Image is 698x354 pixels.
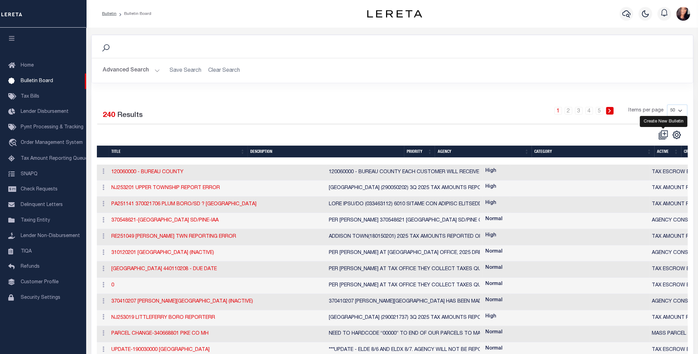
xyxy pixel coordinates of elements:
a: Bulletin [102,12,117,16]
a: UPDATE-190030000 [GEOGRAPHIC_DATA] [111,347,210,352]
span: Pymt Processing & Tracking [21,125,83,130]
div: 370410207 [PERSON_NAME][GEOGRAPHIC_DATA] HAS BEEN MADE INACTIVE. LIENS MOVED TO 370410002 LYCOMIN... [329,298,480,306]
label: Normal [485,281,503,288]
label: Results [117,110,143,121]
a: [GEOGRAPHIC_DATA] 440110208 - DUE DATE [111,267,217,272]
div: ***UPDATE - ELDE 8/6 AND ELDX 8/7. AGENCY WILL NOT BE REPORTED BEFORE 7/21. ONCE WE REPORT, YOU W... [329,346,480,354]
a: PA251141 370021706 PLUM BORO/SD ? [GEOGRAPHIC_DATA] [111,202,256,207]
i: travel_explore [8,139,19,148]
a: 5 [596,107,603,115]
div: PER [PERSON_NAME] AT TAX OFFICE THEY COLLECT TAXES QUARTERLY AND SHE STATED THAT FOR THE FIRST 3 ... [329,266,480,273]
label: Normal [485,216,503,223]
div: PER [PERSON_NAME] AT [GEOGRAPHIC_DATA] OFFICE, 2025 DREXEL TAXES ARE COLLECTED BY [GEOGRAPHIC_DAT... [329,249,480,257]
span: Customer Profile [21,280,59,285]
span: Taxing Entity [21,218,50,223]
span: Check Requests [21,187,58,192]
th: Agency: activate to sort column ascending [435,146,532,158]
a: 3 [575,107,583,115]
span: Lender Disbursement [21,109,69,114]
span: 240 [103,112,115,119]
div: [GEOGRAPHIC_DATA] (290021737) 3Q 2025 TAX AMOUNTS REPORTED [DATE] VIA JOB NJ253019. WE REGRET AMO... [329,314,480,322]
span: Tax Amount Reporting Queue [21,156,88,161]
span: Security Settings [21,295,60,300]
span: Order Management System [21,140,83,145]
th: Active: activate to sort column ascending [654,146,681,158]
a: RE251049 [PERSON_NAME] TWN REPORTING ERROR [111,234,236,239]
span: Home [21,63,34,68]
span: Refunds [21,264,40,269]
button: Advanced Search [103,64,160,77]
label: Normal [485,264,503,272]
div: PER [PERSON_NAME] AT TAX OFFICE THEY COLLECT TAXES QUARTERLY AND SHE STATED THAT FOR THE FIRST 3 ... [329,282,480,289]
label: High [485,313,496,321]
span: Bulletin Board [21,79,53,83]
th: Category: activate to sort column ascending [532,146,654,158]
a: NJ253201 UPPER TOWNSHIP REPORT ERROR [111,186,220,190]
th: Priority: activate to sort column ascending [404,146,435,158]
a: 4 [585,107,593,115]
div: Create New Bulletin [640,116,687,127]
th: Title: activate to sort column ascending [109,146,248,158]
a: 0 [111,283,114,288]
div: 120060000 - BUREAU COUNTY EACH CUSTOMER WILL RECEIVE SPECIFIC LOAN DETAIL ON TAR. ON [DATE] [PERS... [329,169,480,176]
label: Normal [485,329,503,336]
div: ADDISON TOWN(180150201) 2025 TAX AMOUNTS REPORTED ON [DATE] VIA JOB ME251049 WERE INCORRECT. [PER... [329,233,480,241]
span: TIQA [21,249,32,254]
label: Normal [485,248,503,256]
label: High [485,232,496,239]
a: 120060000 - BUREAU COUNTY [111,170,183,175]
label: Normal [485,345,503,353]
a: PARCEL CHANGE-340668801 PIKE CO MH [111,331,209,336]
label: High [485,183,496,191]
span: Items per page [628,107,664,115]
span: Tax Bills [21,94,39,99]
a: NJ253019 LITTLEFERRY BORO REPORTERR [111,315,215,320]
label: Normal [485,297,503,304]
label: High [485,199,496,207]
a: 2 [565,107,572,115]
a: 1 [554,107,562,115]
span: SNAPQ [21,171,38,176]
div: NEED TO HARDCODE “00000” TO END OF OUR PARCELS TO MATCH TO THE AUTO AG ENT FILE, AS WELL AS GIVE ... [329,330,480,338]
th: description [247,146,404,158]
div: PER [PERSON_NAME] 370548621 [GEOGRAPHIC_DATA] SD/PINE GROVE TWP_MOBILE HOMES IS COLLECTED UNDER A... [329,217,480,225]
span: Delinquent Letters [21,203,63,207]
div: [GEOGRAPHIC_DATA] (290050202) 3Q 2025 TAX AMOUNTS REPORTED [DATE] VIA JOB NJ253201. WE REGRET AMO... [329,185,480,192]
a: 310120201 [GEOGRAPHIC_DATA] (INACTIVE) [111,250,214,255]
a: 370410207 [PERSON_NAME][GEOGRAPHIC_DATA] (INACTIVE) [111,299,253,304]
a: 370548621-[GEOGRAPHIC_DATA] SD/PINE-IAA [111,218,219,223]
li: Bulletin Board [117,11,151,17]
span: Lender Non-Disbursement [21,234,80,238]
div: LORE IPSU/DO (033463112) 6010 SITAME CON ADIPISC ELITSEDD 33/38/53 EIU TEM IN936201.UT LABORE ETD... [329,201,480,208]
img: logo-dark.svg [367,10,422,18]
label: High [485,167,496,175]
